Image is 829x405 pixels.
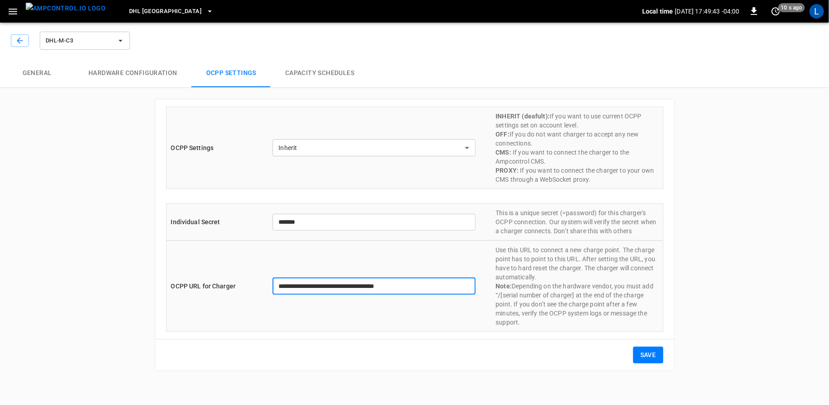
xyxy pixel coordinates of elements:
span: DHL [GEOGRAPHIC_DATA] [129,6,202,17]
button: Hardware configuration [74,59,192,88]
p: If you do not want charger to accept any new connections. [496,130,658,148]
p: This is a unique secret (=password) for this charger's OCPP connection. Our system will verify th... [496,208,658,235]
button: Save [633,347,663,363]
button: DHL-M-C3 [40,32,130,50]
p: Use this URL to connect a new charge point. The charge point has to point to this URL. After sett... [496,245,658,327]
img: ampcontrol.io logo [26,3,106,14]
b: CMS: [496,149,512,156]
span: 10 s ago [778,3,805,12]
span: DHL-M-C3 [46,36,112,46]
p: Individual Secret [171,217,252,227]
p: OCPP URL for Charger [171,282,252,291]
p: If you want to connect the charger to the Ampcontrol CMS. [496,148,658,166]
b: INHERIT (deafult): [496,113,550,120]
button: DHL [GEOGRAPHIC_DATA] [125,3,217,20]
p: OCPP Settings [171,143,252,153]
b: PROXY: [496,167,519,174]
button: OCPP settings [192,59,271,88]
p: Local time [642,7,673,16]
b: Note: [496,283,512,290]
button: set refresh interval [769,4,783,19]
p: [DATE] 17:49:43 -04:00 [675,7,740,16]
div: profile-icon [810,4,824,19]
div: Inherit [273,139,476,156]
b: OFF: [496,131,510,138]
button: Capacity Schedules [271,59,369,88]
p: If you want to connect the charger to your own CMS through a WebSocket proxy. [496,166,658,184]
p: If you want to use current OCPP settings set on account level. [496,112,658,130]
